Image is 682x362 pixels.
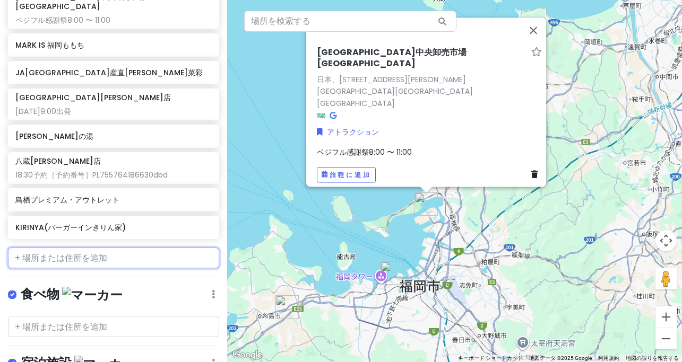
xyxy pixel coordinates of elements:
[415,192,438,216] div: 福岡市中央卸売市場青果市場
[458,355,523,362] button: キーボード反対
[317,112,325,119] i: トリップアドバイザー
[626,355,679,361] a: 地図の誤りを報告する
[15,106,71,117] font: [DATE]9:00出発
[15,15,110,25] font: ベジフル感謝祭8:00 〜 11:00
[655,268,677,289] button: 地図上にペグマンを落として、ストリートビューを開きます
[598,355,619,361] font: 利用規約
[8,316,219,337] input: + 場所または住所を追加
[531,47,542,58] a: スタープレイス
[15,92,171,103] font: [GEOGRAPHIC_DATA][PERSON_NAME]店
[598,355,619,361] a: 利用規約（新しいタブで開きます）
[15,131,93,142] font: [PERSON_NAME]の湯
[15,67,203,78] font: JA[GEOGRAPHIC_DATA]産直[PERSON_NAME]菜彩
[21,285,59,303] font: 食べ物
[655,328,677,349] button: ズームアウト
[529,355,592,361] font: 地図データ ©2025 Google
[531,169,542,180] a: 場所を削除
[15,195,119,205] font: 鳥栖プレミアム・アウトレット
[327,127,379,137] font: アトラクション
[317,74,473,109] a: 日本、[STREET_ADDRESS][PERSON_NAME] [GEOGRAPHIC_DATA][GEOGRAPHIC_DATA][GEOGRAPHIC_DATA]
[230,348,265,362] img: グーグル
[521,17,546,43] button: 閉じる
[8,248,219,269] input: + 場所または住所を追加
[381,261,404,285] div: MARK IS 福岡ももち
[317,126,379,138] a: アトラクション
[230,348,265,362] a: Google マップでこの地域を開きます（新しいウィンドウが開きます）
[655,230,677,251] button: 地図のカメラ コントロール
[15,222,126,233] font: KIRINYA(バーガーインきりん家)
[15,156,101,166] font: 八蔵[PERSON_NAME]店
[317,147,412,157] font: ベジフル感謝祭8:00 〜 11:00
[329,170,371,179] font: 旅程に追加
[15,170,168,180] font: 18:30予約［予約番号］PL75576​​4186630dbd
[15,40,84,50] font: MARK IS 福岡ももち
[330,112,336,119] i: Googleマップ
[275,295,299,319] div: JA糸島産直市場 伊都菜彩
[62,287,123,303] img: マーカー
[244,11,456,32] input: 場所を検索する
[655,306,677,328] button: ズームイン
[317,167,376,182] button: 旅程に追加
[317,46,467,69] font: [GEOGRAPHIC_DATA]中央卸売市場[GEOGRAPHIC_DATA]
